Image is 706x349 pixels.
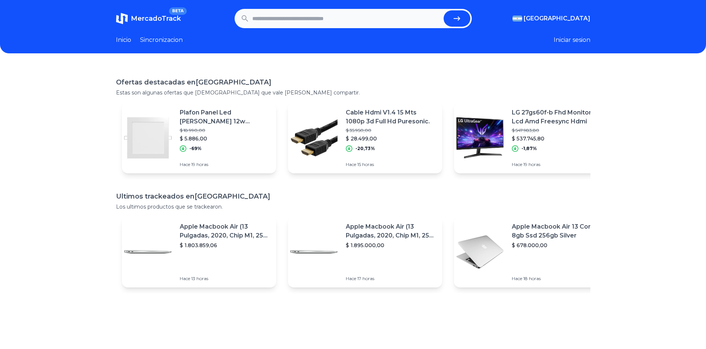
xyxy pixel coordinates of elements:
p: Hace 15 horas [346,162,436,167]
img: Featured image [288,226,340,278]
p: Hace 17 horas [346,276,436,282]
img: Featured image [122,226,174,278]
a: Featured imageApple Macbook Air (13 Pulgadas, 2020, Chip M1, 256 Gb De Ssd, 8 Gb De Ram) - Plata$... [122,216,276,287]
a: MercadoTrackBETA [116,13,181,24]
p: Estas son algunas ofertas que [DEMOGRAPHIC_DATA] que vale [PERSON_NAME] compartir. [116,89,590,96]
a: Featured imagePlafon Panel Led [PERSON_NAME] 12w Embutir [PERSON_NAME] Calida (6826)$ 18.990,00$ ... [122,102,276,173]
p: $ 537.745,80 [512,135,602,142]
span: [GEOGRAPHIC_DATA] [524,14,590,23]
h1: Ofertas destacadas en [GEOGRAPHIC_DATA] [116,77,590,87]
a: Featured imageApple Macbook Air (13 Pulgadas, 2020, Chip M1, 256 Gb De Ssd, 8 Gb De Ram) - Plata$... [288,216,442,287]
p: Los ultimos productos que se trackearon. [116,203,590,210]
p: $ 547.983,80 [512,127,602,133]
img: Featured image [122,112,174,164]
span: MercadoTrack [131,14,181,23]
p: LG 27gs60f-b Fhd Monitor 27 Lcd Amd Freesync Hdmi [512,108,602,126]
img: Featured image [454,112,506,164]
p: $ 18.990,00 [180,127,270,133]
p: Apple Macbook Air (13 Pulgadas, 2020, Chip M1, 256 Gb De Ssd, 8 Gb De Ram) - Plata [180,222,270,240]
p: -20,73% [355,146,375,152]
button: [GEOGRAPHIC_DATA] [513,14,590,23]
p: Plafon Panel Led [PERSON_NAME] 12w Embutir [PERSON_NAME] Calida (6826) [180,108,270,126]
span: BETA [169,7,186,15]
p: Cable Hdmi V1.4 15 Mts 1080p 3d Full Hd Puresonic. [346,108,436,126]
p: Hace 18 horas [512,276,602,282]
p: $ 35.950,00 [346,127,436,133]
img: Featured image [288,112,340,164]
a: Featured imageLG 27gs60f-b Fhd Monitor 27 Lcd Amd Freesync Hdmi$ 547.983,80$ 537.745,80-1,87%Hace... [454,102,608,173]
img: Argentina [513,16,522,21]
a: Sincronizacion [140,36,183,44]
p: Hace 13 horas [180,276,270,282]
p: $ 1.803.859,06 [180,242,270,249]
p: $ 678.000,00 [512,242,602,249]
img: Featured image [454,226,506,278]
p: Hace 19 horas [180,162,270,167]
p: $ 5.886,00 [180,135,270,142]
p: $ 1.895.000,00 [346,242,436,249]
a: Inicio [116,36,131,44]
img: MercadoTrack [116,13,128,24]
p: Hace 19 horas [512,162,602,167]
p: Apple Macbook Air (13 Pulgadas, 2020, Chip M1, 256 Gb De Ssd, 8 Gb De Ram) - Plata [346,222,436,240]
button: Iniciar sesion [554,36,590,44]
p: -1,87% [521,146,537,152]
a: Featured imageApple Macbook Air 13 Core I5 8gb Ssd 256gb Silver$ 678.000,00Hace 18 horas [454,216,608,287]
p: Apple Macbook Air 13 Core I5 8gb Ssd 256gb Silver [512,222,602,240]
p: $ 28.499,00 [346,135,436,142]
h1: Ultimos trackeados en [GEOGRAPHIC_DATA] [116,191,590,202]
p: -69% [189,146,202,152]
a: Featured imageCable Hdmi V1.4 15 Mts 1080p 3d Full Hd Puresonic.$ 35.950,00$ 28.499,00-20,73%Hace... [288,102,442,173]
